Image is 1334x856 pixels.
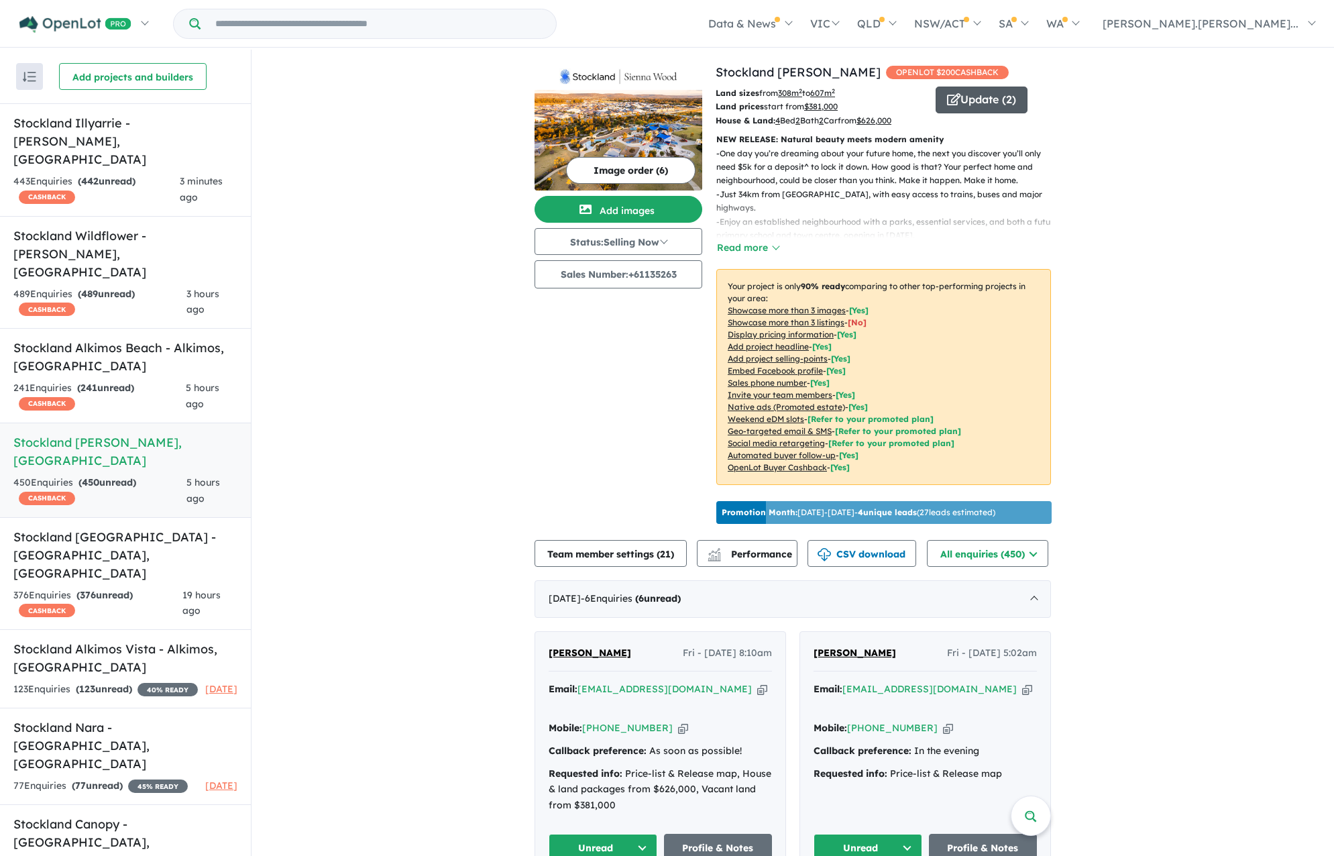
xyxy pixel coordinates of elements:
[82,476,99,488] span: 450
[13,682,198,698] div: 123 Enquir ies
[80,382,97,394] span: 241
[540,68,697,85] img: Stockland Sienna Wood - Hilbert Logo
[582,722,673,734] a: [PHONE_NUMBER]
[549,766,772,814] div: Price-list & Release map, House & land packages from $626,000, Vacant land from $381,000
[577,683,752,695] a: [EMAIL_ADDRESS][DOMAIN_NAME]
[535,580,1051,618] div: [DATE]
[947,645,1037,661] span: Fri - [DATE] 5:02am
[814,767,887,780] strong: Requested info:
[716,269,1051,485] p: Your project is only comparing to other top-performing projects in your area: - - - - - - - - - -...
[535,260,702,288] button: Sales Number:+61135263
[814,766,1037,782] div: Price-list & Release map
[697,540,797,567] button: Performance
[76,589,133,601] strong: ( unread)
[535,90,702,191] img: Stockland Sienna Wood - Hilbert
[716,147,1062,188] p: - One day you’re dreaming about your future home, the next you discover you’ll only need $5k for ...
[848,402,868,412] span: [Yes]
[839,450,858,460] span: [Yes]
[943,721,953,735] button: Copy
[19,16,131,33] img: Openlot PRO Logo White
[728,462,827,472] u: OpenLot Buyer Cashback
[549,767,622,780] strong: Requested info:
[535,63,702,191] a: Stockland Sienna Wood - Hilbert LogoStockland Sienna Wood - Hilbert
[549,743,772,759] div: As soon as possible!
[549,745,647,757] strong: Callback preference:
[728,414,804,424] u: Weekend eDM slots
[778,88,802,98] u: 308 m
[535,540,687,567] button: Team member settings (21)
[566,157,696,184] button: Image order (6)
[802,88,835,98] span: to
[757,682,767,696] button: Copy
[13,433,237,470] h5: Stockland [PERSON_NAME] , [GEOGRAPHIC_DATA]
[842,683,1017,695] a: [EMAIL_ADDRESS][DOMAIN_NAME]
[716,115,775,125] b: House & Land:
[847,722,938,734] a: [PHONE_NUMBER]
[180,175,223,203] span: 3 minutes ago
[1103,17,1298,30] span: [PERSON_NAME].[PERSON_NAME]...
[13,114,237,168] h5: Stockland Illyarrie - [PERSON_NAME] , [GEOGRAPHIC_DATA]
[79,683,95,695] span: 123
[549,647,631,659] span: [PERSON_NAME]
[716,87,926,100] p: from
[728,329,834,339] u: Display pricing information
[808,414,934,424] span: [Refer to your promoted plan]
[728,390,832,400] u: Invite your team members
[81,175,99,187] span: 442
[13,718,237,773] h5: Stockland Nara - [GEOGRAPHIC_DATA] , [GEOGRAPHIC_DATA]
[810,378,830,388] span: [ Yes ]
[795,115,800,125] u: 2
[13,475,186,507] div: 450 Enquir ies
[137,683,198,696] span: 40 % READY
[848,317,867,327] span: [ No ]
[78,288,135,300] strong: ( unread)
[59,63,207,90] button: Add projects and builders
[716,88,759,98] b: Land sizes
[13,588,182,620] div: 376 Enquir ies
[19,397,75,411] span: CASHBACK
[186,288,219,316] span: 3 hours ago
[13,640,237,676] h5: Stockland Alkimos Vista - Alkimos , [GEOGRAPHIC_DATA]
[927,540,1048,567] button: All enquiries (450)
[77,382,134,394] strong: ( unread)
[19,191,75,204] span: CASHBACK
[808,540,916,567] button: CSV download
[81,288,98,300] span: 489
[832,87,835,95] sup: 2
[1022,682,1032,696] button: Copy
[828,438,954,448] span: [Refer to your promoted plan]
[78,476,136,488] strong: ( unread)
[581,592,681,604] span: - 6 Enquir ies
[849,305,869,315] span: [ Yes ]
[858,507,917,517] b: 4 unique leads
[814,722,847,734] strong: Mobile:
[549,683,577,695] strong: Email:
[810,88,835,98] u: 607 m
[716,64,881,80] a: Stockland [PERSON_NAME]
[549,645,631,661] a: [PERSON_NAME]
[722,506,995,519] p: [DATE] - [DATE] - ( 27 leads estimated)
[13,380,186,413] div: 241 Enquir ies
[818,548,831,561] img: download icon
[936,87,1027,113] button: Update (2)
[75,780,86,792] span: 77
[128,780,188,793] span: 45 % READY
[801,281,845,291] b: 90 % ready
[72,780,123,792] strong: ( unread)
[678,721,688,735] button: Copy
[826,366,846,376] span: [ Yes ]
[728,305,846,315] u: Showcase more than 3 images
[716,133,1051,146] p: NEW RELEASE: Natural beauty meets modern amenity
[799,87,802,95] sup: 2
[836,390,855,400] span: [ Yes ]
[830,462,850,472] span: [Yes]
[886,66,1009,79] span: OPENLOT $ 200 CASHBACK
[13,227,237,281] h5: Stockland Wildflower - [PERSON_NAME] , [GEOGRAPHIC_DATA]
[13,286,186,319] div: 489 Enquir ies
[804,101,838,111] u: $ 381,000
[683,645,772,661] span: Fri - [DATE] 8:10am
[716,101,764,111] b: Land prices
[728,341,809,352] u: Add project headline
[13,778,188,794] div: 77 Enquir ies
[812,341,832,352] span: [ Yes ]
